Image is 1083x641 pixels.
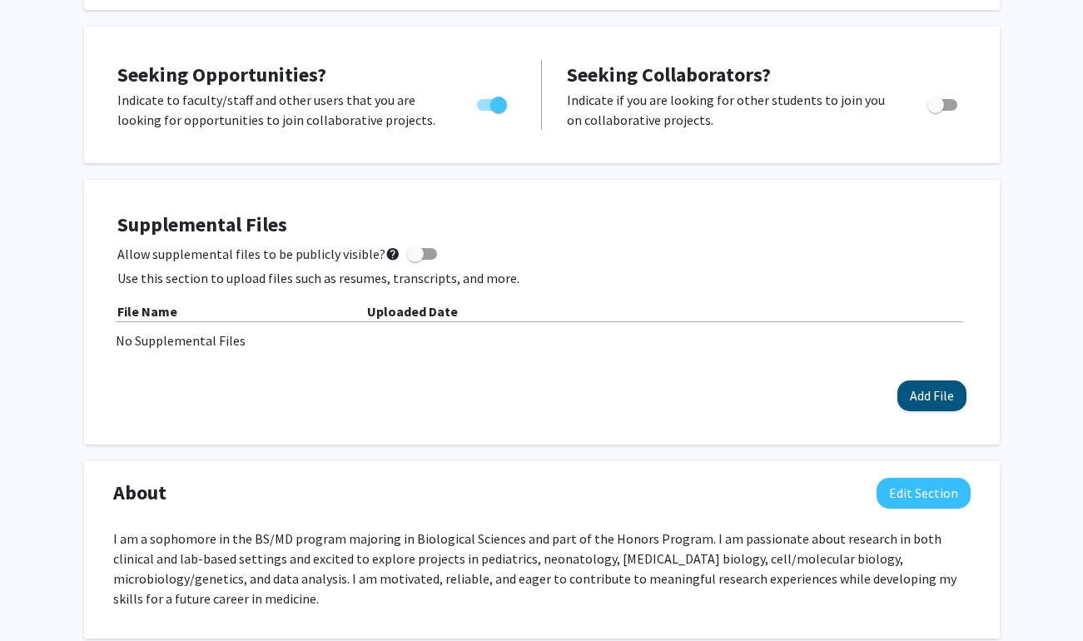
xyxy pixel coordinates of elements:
button: Edit About [877,478,971,509]
span: Seeking Collaborators? [567,62,771,87]
p: I am a sophomore in the BS/MD program majoring in Biological Sciences and part of the Honors Prog... [113,529,971,609]
span: Seeking Opportunities? [117,62,326,87]
p: Indicate to faculty/staff and other users that you are looking for opportunities to join collabor... [117,90,445,130]
iframe: Chat [12,566,71,629]
button: Add File [897,380,966,411]
p: Indicate if you are looking for other students to join you on collaborative projects. [567,90,896,130]
div: Toggle [470,90,516,115]
mat-icon: help [385,244,400,264]
div: No Supplemental Files [116,330,968,350]
div: Toggle [921,90,966,115]
span: Allow supplemental files to be publicly visible? [117,244,400,264]
b: Uploaded Date [367,303,458,320]
b: File Name [117,303,177,320]
h4: Supplemental Files [117,213,966,237]
p: Use this section to upload files such as resumes, transcripts, and more. [117,268,966,288]
span: About [113,478,166,508]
